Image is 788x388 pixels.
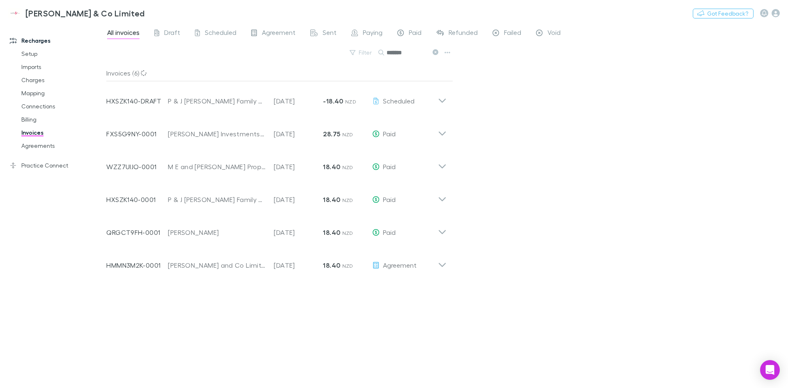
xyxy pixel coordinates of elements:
span: Paid [383,228,396,236]
strong: 18.40 [323,195,340,204]
div: P & J [PERSON_NAME] Family Trust [168,96,266,106]
a: Imports [13,60,111,73]
button: Filter [346,48,377,57]
strong: 18.40 [323,228,340,236]
p: QRGCT9FH-0001 [106,227,168,237]
span: Paid [383,163,396,170]
span: Sent [323,28,337,39]
a: Recharges [2,34,111,47]
span: NZD [342,164,353,170]
span: Void [547,28,561,39]
span: Agreement [262,28,295,39]
span: Paid [383,195,396,203]
a: Setup [13,47,111,60]
p: [DATE] [274,162,323,172]
strong: 28.75 [323,130,340,138]
span: NZD [342,230,353,236]
span: NZD [342,131,353,138]
span: NZD [342,263,353,269]
span: Paid [383,130,396,138]
h3: [PERSON_NAME] & Co Limited [25,8,145,18]
strong: 18.40 [323,261,340,269]
p: [DATE] [274,129,323,139]
a: Mapping [13,87,111,100]
div: Open Intercom Messenger [760,360,780,380]
div: P & J [PERSON_NAME] Family Trust [168,195,266,204]
p: [DATE] [274,260,323,270]
a: Billing [13,113,111,126]
span: Scheduled [383,97,415,105]
div: [PERSON_NAME] and Co Limited [168,260,266,270]
a: Agreements [13,139,111,152]
span: Scheduled [205,28,236,39]
span: Refunded [449,28,478,39]
div: QRGCT9FH-0001[PERSON_NAME][DATE]18.40 NZDPaid [100,213,453,246]
p: [DATE] [274,96,323,106]
a: Practice Connect [2,159,111,172]
span: Agreement [383,261,417,269]
a: Charges [13,73,111,87]
div: [PERSON_NAME] [168,227,266,237]
span: Draft [164,28,180,39]
span: All invoices [107,28,140,39]
p: FXS5G9NY-0001 [106,129,168,139]
span: NZD [345,99,356,105]
p: [DATE] [274,227,323,237]
div: HMMN3M2K-0001[PERSON_NAME] and Co Limited[DATE]18.40 NZDAgreement [100,246,453,278]
span: Paid [409,28,421,39]
div: M E and [PERSON_NAME] Property Trust [168,162,266,172]
div: [PERSON_NAME] Investments Limited [168,129,266,139]
p: HXSZK140-0001 [106,195,168,204]
a: Invoices [13,126,111,139]
p: HMMN3M2K-0001 [106,260,168,270]
span: Failed [504,28,521,39]
button: Got Feedback? [693,9,754,18]
p: HXSZK140-DRAFT [106,96,168,106]
a: [PERSON_NAME] & Co Limited [3,3,150,23]
span: NZD [342,197,353,203]
a: Connections [13,100,111,113]
div: FXS5G9NY-0001[PERSON_NAME] Investments Limited[DATE]28.75 NZDPaid [100,114,453,147]
img: Epplett & Co Limited's Logo [8,8,22,18]
span: Paying [363,28,383,39]
strong: -18.40 [323,97,343,105]
div: HXSZK140-DRAFTP & J [PERSON_NAME] Family Trust[DATE]-18.40 NZDScheduled [100,81,453,114]
p: [DATE] [274,195,323,204]
div: WZZ7UIJO-0001M E and [PERSON_NAME] Property Trust[DATE]18.40 NZDPaid [100,147,453,180]
p: WZZ7UIJO-0001 [106,162,168,172]
div: HXSZK140-0001P & J [PERSON_NAME] Family Trust[DATE]18.40 NZDPaid [100,180,453,213]
strong: 18.40 [323,163,340,171]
